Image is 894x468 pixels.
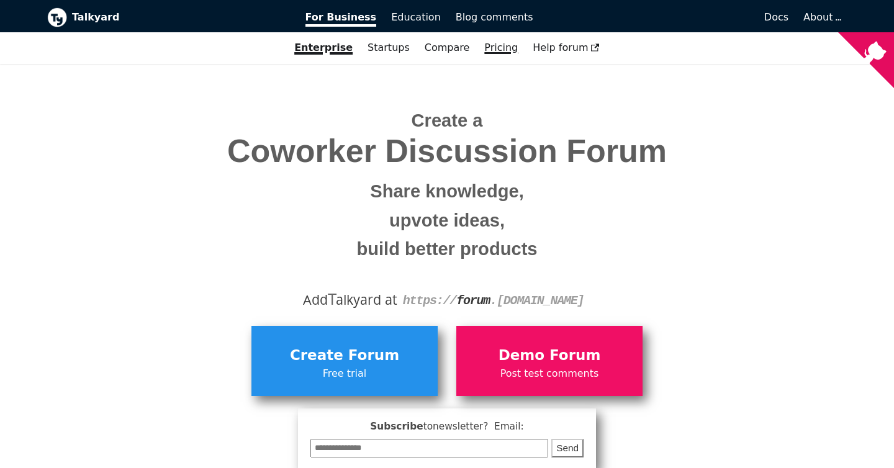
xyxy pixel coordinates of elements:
[412,110,483,130] span: Create a
[298,7,384,28] a: For Business
[47,7,288,27] a: Talkyard logoTalkyard
[56,235,838,264] small: build better products
[551,439,584,458] button: Send
[56,289,838,310] div: Add alkyard at
[456,326,643,395] a: Demo ForumPost test comments
[258,366,431,382] span: Free trial
[541,7,797,28] a: Docs
[56,133,838,169] span: Coworker Discussion Forum
[463,344,636,367] span: Demo Forum
[477,37,525,58] a: Pricing
[47,7,67,27] img: Talkyard logo
[56,206,838,235] small: upvote ideas,
[310,419,584,434] span: Subscribe
[423,421,524,432] span: to newsletter ? Email:
[456,11,533,23] span: Blog comments
[448,7,541,28] a: Blog comments
[258,344,431,367] span: Create Forum
[360,37,417,58] a: Startups
[251,326,438,395] a: Create ForumFree trial
[305,11,377,27] span: For Business
[425,42,470,53] a: Compare
[525,37,607,58] a: Help forum
[533,42,600,53] span: Help forum
[764,11,788,23] span: Docs
[384,7,448,28] a: Education
[391,11,441,23] span: Education
[403,294,584,308] code: https:// . [DOMAIN_NAME]
[328,287,336,310] span: T
[463,366,636,382] span: Post test comments
[72,9,288,25] b: Talkyard
[456,294,490,308] strong: forum
[56,177,838,206] small: Share knowledge,
[803,11,839,23] a: About
[287,37,360,58] a: Enterprise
